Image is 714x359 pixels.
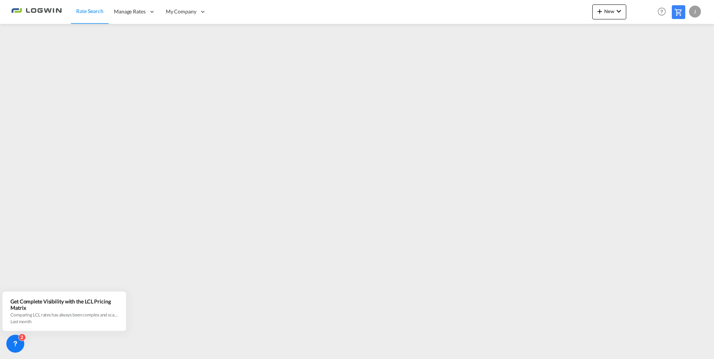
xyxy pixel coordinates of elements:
[655,5,668,18] span: Help
[614,7,623,16] md-icon: icon-chevron-down
[11,3,62,20] img: 2761ae10d95411efa20a1f5e0282d2d7.png
[114,8,146,15] span: Manage Rates
[655,5,672,19] div: Help
[76,8,103,14] span: Rate Search
[689,6,701,18] div: J
[595,8,623,14] span: New
[166,8,196,15] span: My Company
[595,7,604,16] md-icon: icon-plus 400-fg
[592,4,626,19] button: icon-plus 400-fgNewicon-chevron-down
